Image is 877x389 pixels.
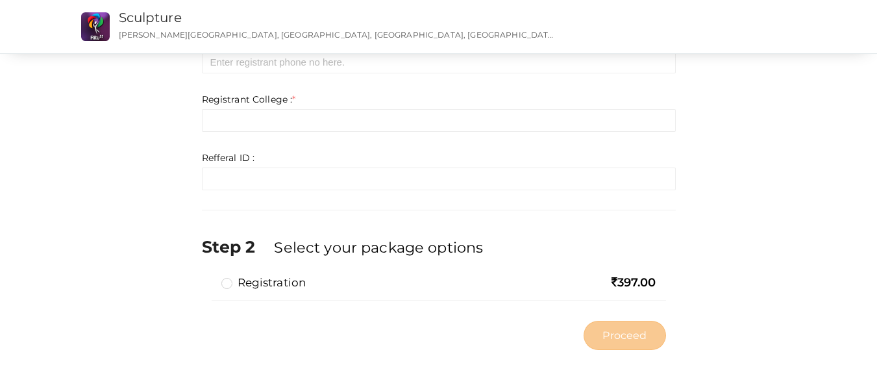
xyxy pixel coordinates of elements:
[119,10,182,25] a: Sculpture
[202,151,255,164] label: Refferal ID :
[202,51,676,73] input: Enter registrant phone no here.
[202,235,272,258] label: Step 2
[119,29,558,40] p: [PERSON_NAME][GEOGRAPHIC_DATA], [GEOGRAPHIC_DATA], [GEOGRAPHIC_DATA], [GEOGRAPHIC_DATA], [GEOGRAP...
[202,93,296,106] label: Registrant College :
[274,237,483,258] label: Select your package options
[81,12,110,41] img: KPVOQDZP_small.png
[221,275,306,290] label: Registration
[584,321,665,350] button: Proceed
[611,275,656,290] span: 397.00
[602,328,647,343] span: Proceed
